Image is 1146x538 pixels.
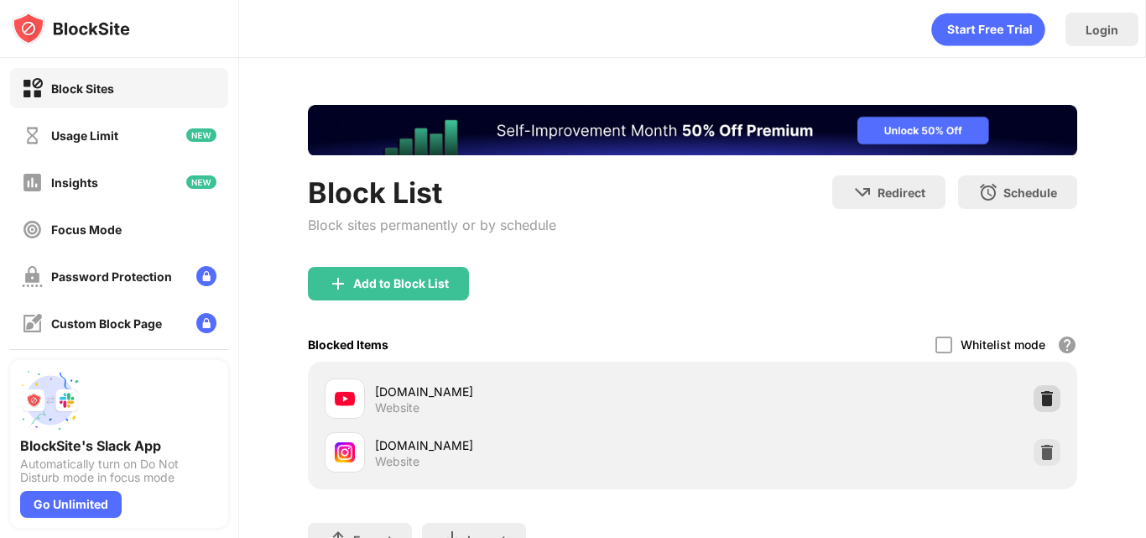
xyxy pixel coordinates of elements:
[196,266,216,286] img: lock-menu.svg
[51,81,114,96] div: Block Sites
[308,217,556,233] div: Block sites permanently or by schedule
[308,175,556,210] div: Block List
[51,316,162,331] div: Custom Block Page
[51,175,98,190] div: Insights
[22,78,43,99] img: block-on.svg
[22,313,43,334] img: customize-block-page-off.svg
[12,12,130,45] img: logo-blocksite.svg
[375,436,693,454] div: [DOMAIN_NAME]
[375,400,419,415] div: Website
[51,128,118,143] div: Usage Limit
[375,454,419,469] div: Website
[22,172,43,193] img: insights-off.svg
[20,491,122,518] div: Go Unlimited
[20,370,81,431] img: push-slack.svg
[335,442,355,462] img: favicons
[375,383,693,400] div: [DOMAIN_NAME]
[186,175,216,189] img: new-icon.svg
[51,222,122,237] div: Focus Mode
[308,337,388,352] div: Blocked Items
[22,219,43,240] img: focus-off.svg
[1086,23,1118,37] div: Login
[878,185,925,200] div: Redirect
[353,277,449,290] div: Add to Block List
[196,313,216,333] img: lock-menu.svg
[22,266,43,287] img: password-protection-off.svg
[51,269,172,284] div: Password Protection
[22,125,43,146] img: time-usage-off.svg
[931,13,1045,46] div: animation
[308,105,1077,155] iframe: Banner
[186,128,216,142] img: new-icon.svg
[335,389,355,409] img: favicons
[961,337,1045,352] div: Whitelist mode
[1003,185,1057,200] div: Schedule
[20,457,218,484] div: Automatically turn on Do Not Disturb mode in focus mode
[20,437,218,454] div: BlockSite's Slack App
